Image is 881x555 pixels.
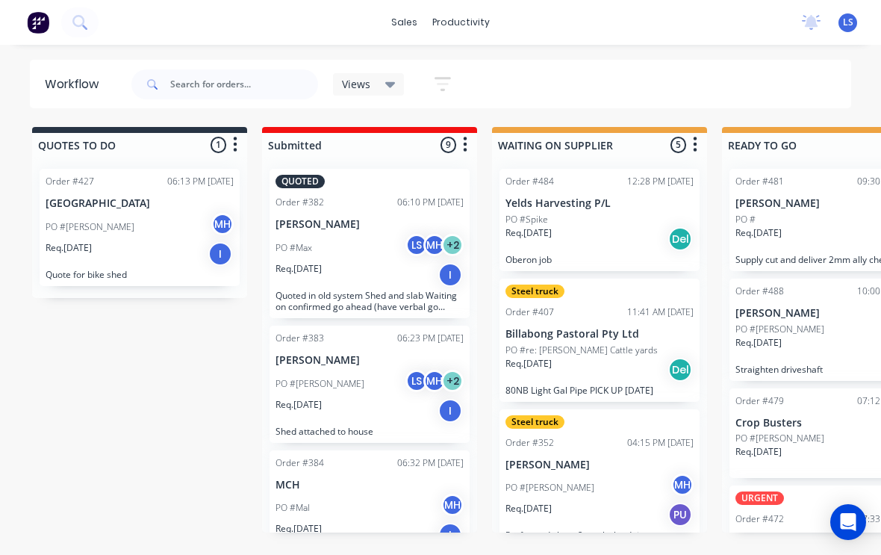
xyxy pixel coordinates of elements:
div: MH [423,370,446,392]
div: 06:13 PM [DATE] [167,175,234,188]
div: MH [671,474,694,496]
div: + 2 [441,370,464,392]
div: 04:15 PM [DATE] [627,436,694,450]
span: Views [342,76,370,92]
p: Billabong Pastoral Pty Ltd [505,328,694,341]
div: Order #383 [275,332,324,345]
div: Del [668,358,692,382]
p: Req. [DATE] [505,502,552,515]
p: PO #[PERSON_NAME] [735,323,824,336]
div: Order #481 [735,175,784,188]
p: Yelds Harvesting P/L [505,197,694,210]
div: productivity [425,11,497,34]
div: Order #42706:13 PM [DATE][GEOGRAPHIC_DATA]PO #[PERSON_NAME]MHReq.[DATE]IQuote for bike shed [40,169,240,286]
p: [PERSON_NAME] [275,354,464,367]
p: Req. [DATE] [505,357,552,370]
input: Search for orders... [170,69,318,99]
div: MH [211,213,234,235]
p: [GEOGRAPHIC_DATA] [46,197,234,210]
div: QUOTEDOrder #38206:10 PM [DATE][PERSON_NAME]PO #MaxLSMH+2Req.[DATE]IQuoted in old system Shed and... [270,169,470,318]
p: Req. [DATE] [275,262,322,276]
div: Order #479 [735,394,784,408]
div: 06:32 PM [DATE] [397,456,464,470]
p: MCH [275,479,464,492]
p: Quoted in old system Shed and slab Waiting on confirmed go ahead (have verbal go ahead from [PERS... [275,290,464,312]
div: Order #48412:28 PM [DATE]Yelds Harvesting P/LPO #SpikeReq.[DATE]DelOberon job [499,169,700,271]
div: I [438,523,462,547]
div: PU [668,503,692,527]
div: Del [668,227,692,251]
p: Shed attached to house [275,426,464,437]
p: PO #[PERSON_NAME] [275,377,364,391]
div: + 2 [441,234,464,256]
span: LS [843,16,853,29]
p: Oberon job [505,254,694,265]
p: PO #Mal [275,501,310,515]
p: PO #[PERSON_NAME] [46,220,134,234]
p: Req. [DATE] [46,241,92,255]
div: Order #472 [735,512,784,526]
p: Req. [DATE] [735,336,782,350]
div: Order #38306:23 PM [DATE][PERSON_NAME]PO #[PERSON_NAME]LSMH+2Req.[DATE]IShed attached to house [270,326,470,443]
div: Steel truck [505,285,564,298]
div: 06:10 PM [DATE] [397,196,464,209]
div: sales [384,11,425,34]
p: 80NB Light Gal Pipe PICK UP [DATE] [505,385,694,396]
div: I [438,399,462,423]
div: Order #382 [275,196,324,209]
p: Req. [DATE] [275,398,322,412]
p: [PERSON_NAME] [505,459,694,471]
div: LS [405,234,428,256]
div: Steel truckOrder #40711:41 AM [DATE]Billabong Pastoral Pty LtdPO #re: [PERSON_NAME] Cattle yardsR... [499,279,700,402]
div: Order #407 [505,306,554,319]
p: PO #Spike [505,213,548,226]
p: PO #Max [275,241,312,255]
div: MH [441,494,464,516]
div: MH [423,234,446,256]
div: Order #384 [275,456,324,470]
div: QUOTED [275,175,325,188]
div: 12:28 PM [DATE] [627,175,694,188]
div: URGENT [735,492,784,505]
p: Req. [DATE] [505,226,552,240]
p: [PERSON_NAME] [275,218,464,231]
p: Req. [DATE] [275,522,322,536]
img: Factory [27,11,49,34]
div: Order #427 [46,175,94,188]
p: PO #re: [PERSON_NAME] Cattle yards [505,344,658,357]
div: Order #484 [505,175,554,188]
p: Req. [DATE] [735,226,782,240]
div: Workflow [45,75,106,93]
div: I [208,242,232,266]
div: Order #352 [505,436,554,450]
div: I [438,263,462,287]
div: 06:23 PM [DATE] [397,332,464,345]
p: Perforated sheet 2 weeks lead time minimum [505,530,694,552]
div: Steel truck [505,415,564,429]
div: Order #488 [735,285,784,298]
p: Req. [DATE] [735,445,782,459]
p: PO # [735,213,756,226]
p: PO #[PERSON_NAME] [735,432,824,445]
div: LS [405,370,428,392]
div: Open Intercom Messenger [830,504,866,540]
p: PO #[PERSON_NAME] [505,481,594,494]
div: 11:41 AM [DATE] [627,306,694,319]
p: Quote for bike shed [46,269,234,280]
